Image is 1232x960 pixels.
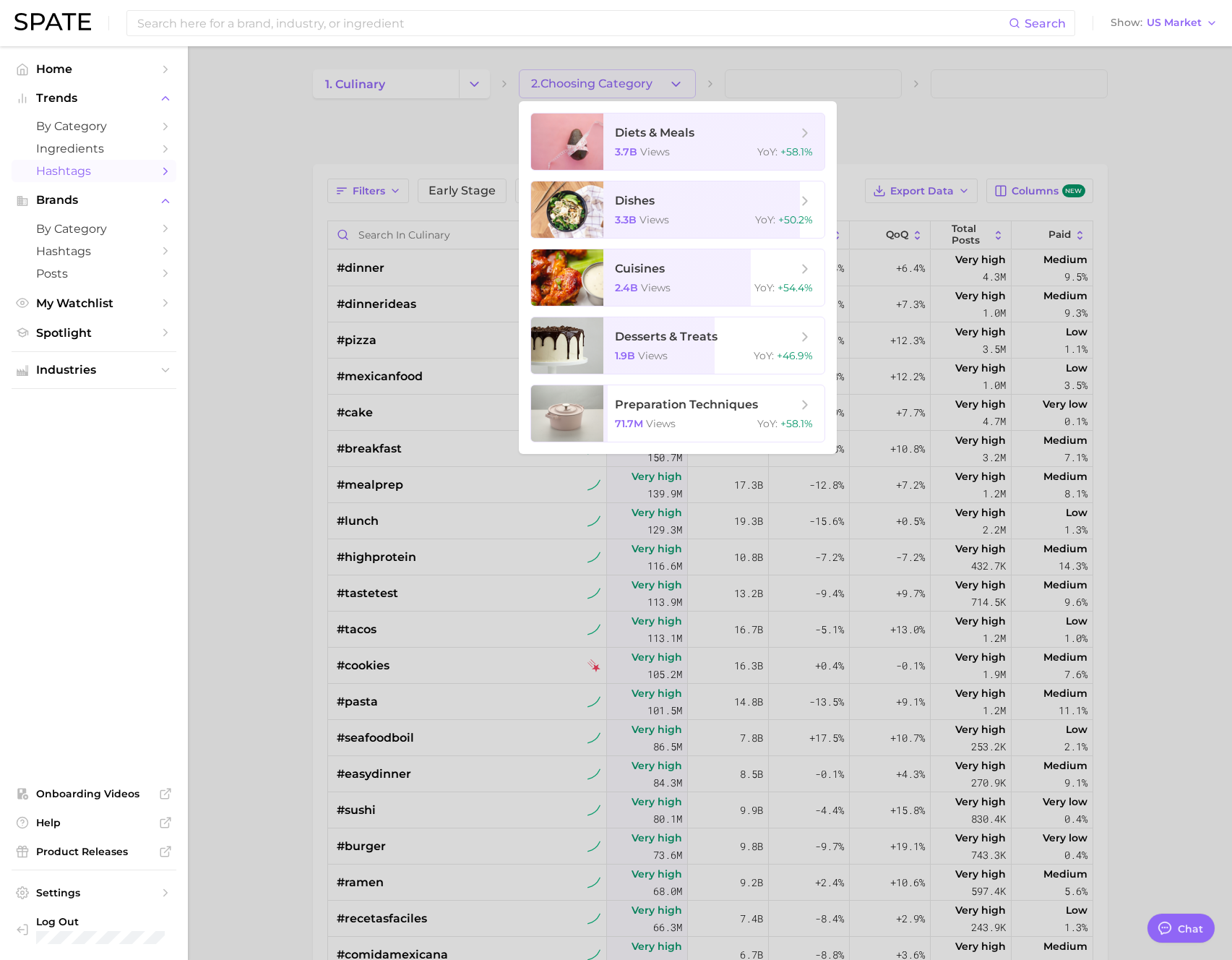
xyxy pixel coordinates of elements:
span: +46.9% [777,349,813,362]
span: Ingredients [36,142,152,155]
span: Show [1111,19,1142,27]
ul: 2.Choosing Category [519,101,837,454]
span: views [638,349,668,362]
span: Hashtags [36,164,152,178]
span: YoY : [754,281,775,294]
img: SPATE [14,13,91,30]
span: +58.1% [780,145,813,158]
span: +50.2% [778,213,813,226]
span: by Category [36,222,152,236]
span: Trends [36,92,152,105]
a: by Category [12,115,176,137]
span: preparation techniques [615,398,758,411]
a: Settings [12,882,176,904]
span: 71.7m [615,417,643,430]
span: +54.4% [777,281,813,294]
span: views [639,213,669,226]
a: Home [12,58,176,80]
span: Settings [36,886,152,899]
span: Log Out [36,915,165,928]
span: Search [1025,17,1066,30]
span: Industries [36,364,152,377]
span: Home [36,62,152,76]
a: Log out. Currently logged in with e-mail valdrin@spate.nyc. [12,911,176,948]
span: Onboarding Videos [36,787,152,800]
span: US Market [1147,19,1202,27]
span: dishes [615,194,655,207]
span: diets & meals [615,126,694,140]
span: views [641,281,671,294]
span: Spotlight [36,326,152,340]
span: Posts [36,267,152,280]
span: cuisines [615,262,665,275]
a: My Watchlist [12,292,176,314]
span: YoY : [754,349,774,362]
span: YoY : [757,145,777,158]
span: YoY : [757,417,777,430]
span: 1.9b [615,349,635,362]
span: views [646,417,676,430]
a: Onboarding Videos [12,783,176,805]
a: Hashtags [12,240,176,262]
span: 3.7b [615,145,637,158]
button: Industries [12,359,176,381]
a: Product Releases [12,841,176,862]
span: by Category [36,119,152,133]
span: views [640,145,670,158]
button: Trends [12,87,176,109]
span: Hashtags [36,244,152,258]
span: 2.4b [615,281,638,294]
span: Product Releases [36,845,152,858]
a: Posts [12,262,176,285]
span: My Watchlist [36,296,152,310]
span: Help [36,816,152,829]
a: Hashtags [12,160,176,182]
span: Brands [36,194,152,207]
a: Ingredients [12,137,176,160]
span: +58.1% [780,417,813,430]
span: desserts & treats [615,330,718,343]
a: Spotlight [12,322,176,344]
button: Brands [12,189,176,211]
span: 3.3b [615,213,637,226]
button: ShowUS Market [1107,14,1221,33]
a: Help [12,812,176,833]
span: YoY : [755,213,775,226]
input: Search here for a brand, industry, or ingredient [136,11,1009,35]
a: by Category [12,218,176,240]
